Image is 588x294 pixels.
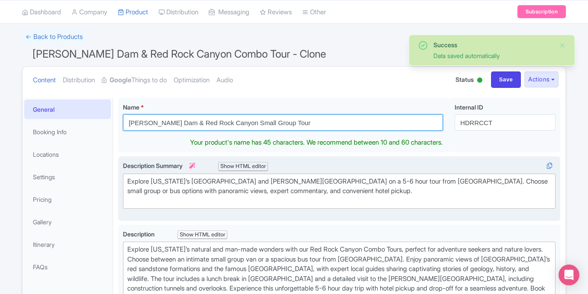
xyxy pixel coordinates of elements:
div: Show HTML editor [218,162,268,171]
a: FAQs [24,257,111,277]
a: Locations [24,145,111,164]
span: Description [123,230,156,238]
div: Data saved automatically [433,51,552,60]
a: Booking Info [24,122,111,142]
button: Close [559,40,566,51]
a: Pricing [24,190,111,209]
a: ← Back to Products [22,29,86,45]
span: Description Summary [123,162,197,169]
div: Active [475,74,484,87]
a: Itinerary [24,235,111,254]
span: Status [456,75,474,84]
a: Settings [24,167,111,187]
a: Optimization [174,67,210,94]
span: [PERSON_NAME] Dam & Red Rock Canyon Combo Tour - Clone [32,48,326,60]
a: General [24,100,111,119]
a: Content [33,67,56,94]
a: Distribution [63,67,95,94]
span: Name [123,103,139,111]
div: Success [433,40,552,49]
a: Subscription [517,5,566,18]
a: GoogleThings to do [102,67,167,94]
div: Your product's name has 45 characters. We recommend between 10 and 60 characters. [190,138,443,148]
span: Internal ID [455,103,483,111]
div: Open Intercom Messenger [559,265,579,285]
button: Actions [524,71,559,87]
div: Show HTML editor [178,230,227,239]
input: Save [491,71,521,88]
a: Gallery [24,212,111,232]
a: Audio [216,67,233,94]
div: Explore [US_STATE]’s [GEOGRAPHIC_DATA] and [PERSON_NAME][GEOGRAPHIC_DATA] on a 5-6 hour tour from... [127,177,551,206]
strong: Google [110,75,131,85]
